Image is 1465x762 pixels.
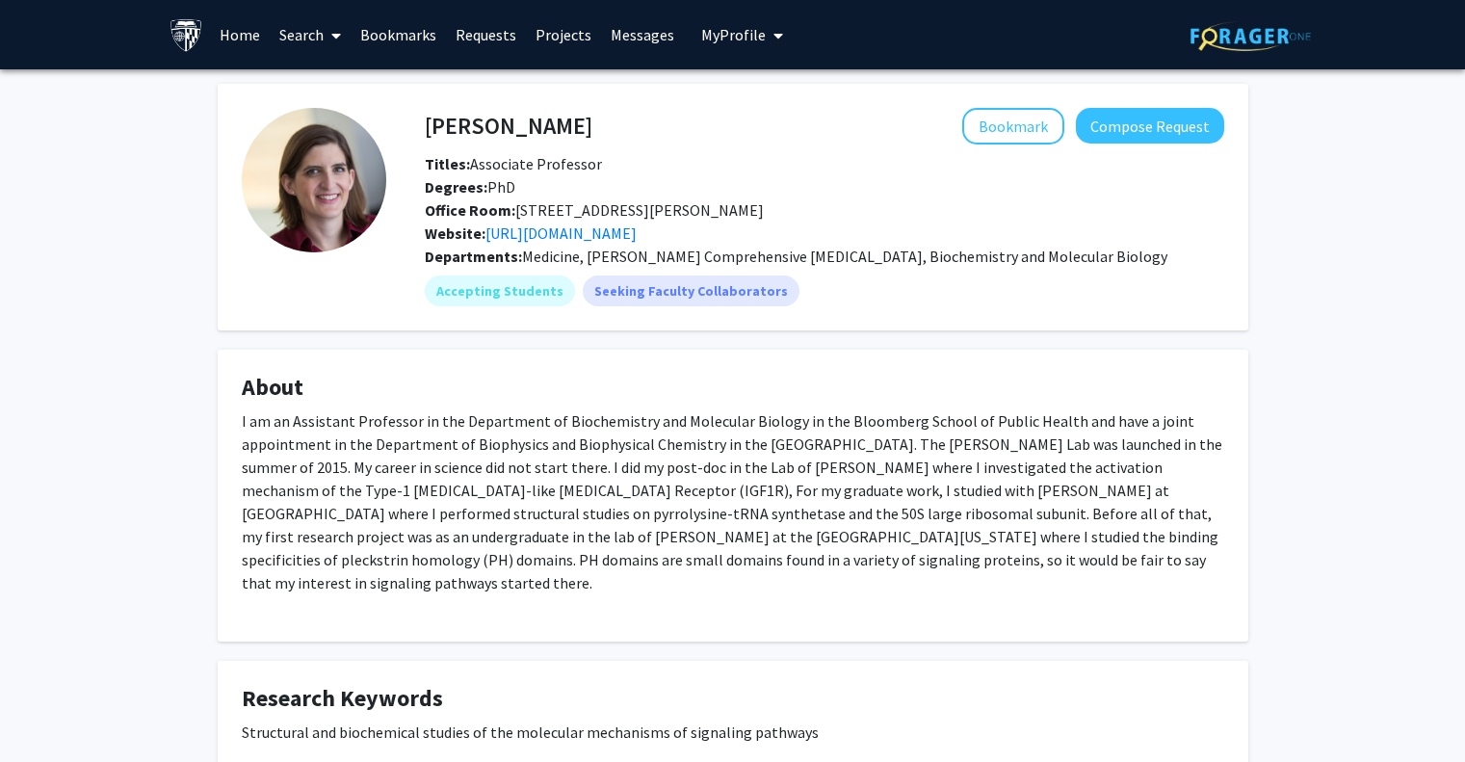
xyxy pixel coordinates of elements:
[425,247,522,266] b: Departments:
[270,1,351,68] a: Search
[701,25,766,44] span: My Profile
[242,108,386,252] img: Profile Picture
[425,200,515,220] b: Office Room:
[425,276,575,306] mat-chip: Accepting Students
[1190,21,1311,51] img: ForagerOne Logo
[1383,675,1451,748] iframe: Chat
[522,247,1167,266] span: Medicine, [PERSON_NAME] Comprehensive [MEDICAL_DATA], Biochemistry and Molecular Biology
[526,1,601,68] a: Projects
[601,1,684,68] a: Messages
[242,685,1224,713] h4: Research Keywords
[425,154,602,173] span: Associate Professor
[351,1,446,68] a: Bookmarks
[425,177,515,197] span: PhD
[446,1,526,68] a: Requests
[485,223,637,243] a: Opens in a new tab
[1076,108,1224,144] button: Compose Request to Jennifer Kavran
[170,18,203,52] img: Johns Hopkins University Logo
[425,177,487,197] b: Degrees:
[242,721,1224,744] div: Structural and biochemical studies of the molecular mechanisms of signaling pathways
[962,108,1064,145] button: Add Jennifer Kavran to Bookmarks
[210,1,270,68] a: Home
[425,154,470,173] b: Titles:
[425,108,592,144] h4: [PERSON_NAME]
[425,200,764,220] span: [STREET_ADDRESS][PERSON_NAME]
[242,409,1224,617] div: I am an Assistant Professor in the Department of Biochemistry and Molecular Biology in the Bloomb...
[583,276,799,306] mat-chip: Seeking Faculty Collaborators
[242,374,1224,402] h4: About
[425,223,485,243] b: Website:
